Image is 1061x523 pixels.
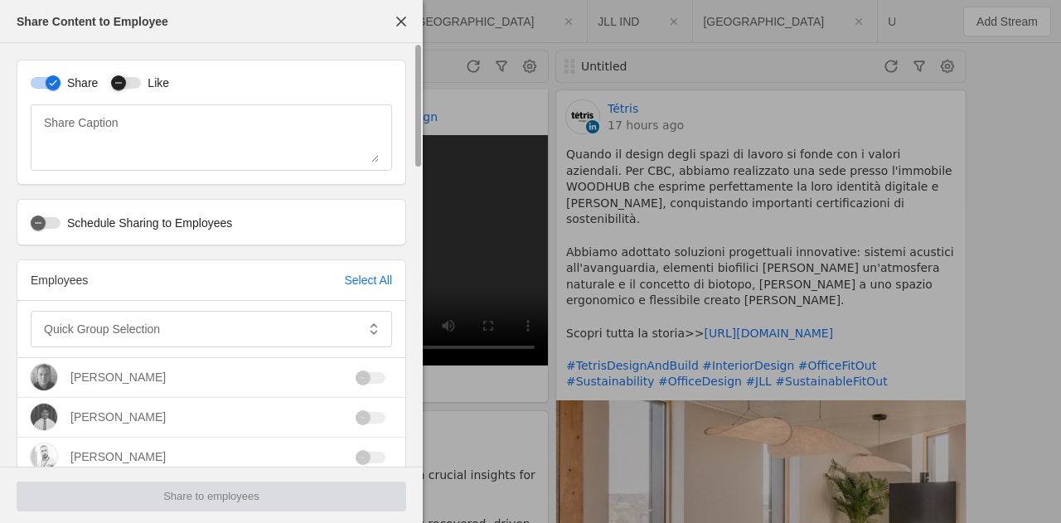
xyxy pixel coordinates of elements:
label: Like [141,75,169,91]
img: cache [31,364,57,390]
mat-label: Quick Group Selection [44,319,160,339]
div: [PERSON_NAME] [70,409,166,425]
label: Share [61,75,98,91]
div: Share Content to Employee [17,13,168,30]
span: Employees [31,274,88,287]
mat-label: Share Caption [44,113,119,133]
img: cache [31,443,57,470]
div: [PERSON_NAME] [70,369,166,385]
div: [PERSON_NAME] [70,448,166,465]
div: Select All [344,272,392,288]
img: cache [31,404,57,430]
label: Schedule Sharing to Employees [61,215,232,231]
